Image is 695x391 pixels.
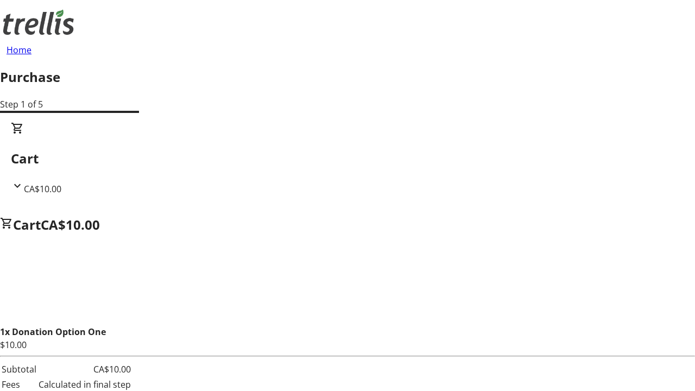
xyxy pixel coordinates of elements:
[1,362,37,376] td: Subtotal
[11,122,684,195] div: CartCA$10.00
[24,183,61,195] span: CA$10.00
[11,149,684,168] h2: Cart
[38,362,131,376] td: CA$10.00
[13,216,41,234] span: Cart
[41,216,100,234] span: CA$10.00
